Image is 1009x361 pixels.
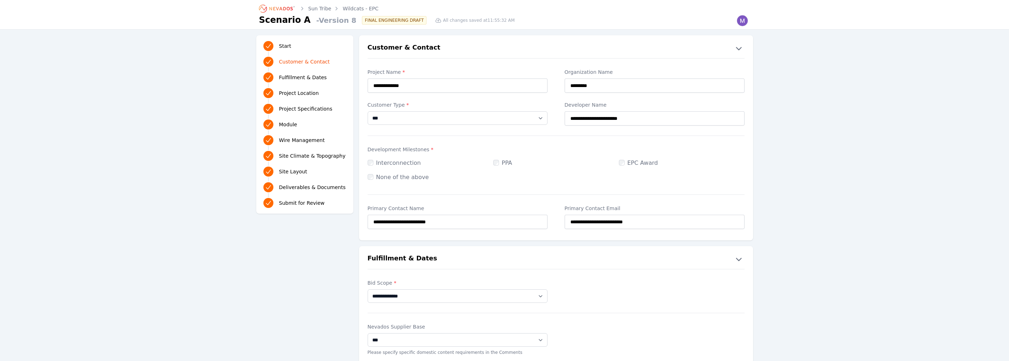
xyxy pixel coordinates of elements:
[362,16,427,25] div: FINAL ENGINEERING DRAFT
[259,3,379,14] nav: Breadcrumb
[619,159,658,166] label: EPC Award
[368,253,437,265] h2: Fulfillment & Dates
[279,58,330,65] span: Customer & Contact
[368,146,745,153] label: Development Milestones
[737,15,748,26] img: Madeline Koldos
[368,101,548,108] label: Customer Type
[279,74,327,81] span: Fulfillment & Dates
[279,168,307,175] span: Site Layout
[343,5,378,12] a: Wildcats - EPC
[565,68,745,76] label: Organization Name
[368,174,373,180] input: None of the above
[368,68,548,76] label: Project Name
[279,152,345,159] span: Site Climate & Topography
[279,42,291,50] span: Start
[368,174,429,180] label: None of the above
[263,40,346,209] nav: Progress
[313,15,356,25] span: - Version 8
[368,42,440,54] h2: Customer & Contact
[359,253,753,265] button: Fulfillment & Dates
[493,160,499,166] input: PPA
[368,159,421,166] label: Interconnection
[368,350,548,355] p: Please specify specific domestic content requirements in the Comments
[368,205,548,212] label: Primary Contact Name
[279,199,325,207] span: Submit for Review
[259,14,311,26] h1: Scenario A
[619,160,625,166] input: EPC Award
[359,42,753,54] button: Customer & Contact
[279,105,333,112] span: Project Specifications
[443,17,515,23] span: All changes saved at 11:55:32 AM
[565,101,745,108] label: Developer Name
[279,121,297,128] span: Module
[279,90,319,97] span: Project Location
[368,160,373,166] input: Interconnection
[279,184,346,191] span: Deliverables & Documents
[565,205,745,212] label: Primary Contact Email
[368,279,548,286] label: Bid Scope
[279,137,325,144] span: Wire Management
[493,159,512,166] label: PPA
[308,5,332,12] a: Sun Tribe
[368,323,548,330] label: Nevados Supplier Base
